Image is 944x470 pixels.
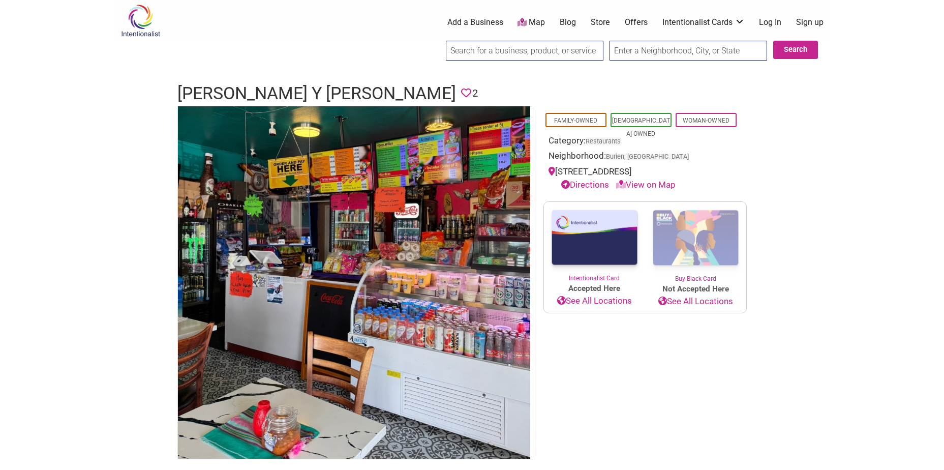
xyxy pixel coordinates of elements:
a: View on Map [616,180,676,190]
a: Directions [561,180,609,190]
input: Enter a Neighborhood, City, or State [610,41,767,61]
img: Buy Black Card [645,202,746,274]
span: Accepted Here [544,283,645,295]
div: Category: [549,134,742,150]
img: Intentionalist Card [544,202,645,274]
a: Intentionalist Cards [662,17,745,28]
a: Store [591,17,610,28]
a: See All Locations [645,295,746,308]
a: Log In [759,17,781,28]
a: [DEMOGRAPHIC_DATA]-Owned [612,117,670,137]
a: Intentionalist Card [544,202,645,283]
img: Intentionalist [116,4,165,37]
a: Restaurants [586,137,621,145]
div: [STREET_ADDRESS] [549,165,742,191]
a: Buy Black Card [645,202,746,283]
a: Sign up [796,17,824,28]
a: Family-Owned [554,117,597,124]
span: 2 [472,85,478,101]
span: Not Accepted Here [645,283,746,295]
a: See All Locations [544,295,645,308]
span: Burien, [GEOGRAPHIC_DATA] [606,154,689,160]
a: Offers [625,17,648,28]
a: Add a Business [447,17,503,28]
a: Blog [560,17,576,28]
button: Search [773,41,818,59]
input: Search for a business, product, or service [446,41,603,61]
div: Neighborhood: [549,150,742,165]
a: Woman-Owned [683,117,729,124]
h1: [PERSON_NAME] y [PERSON_NAME] [177,81,456,106]
a: Map [517,17,545,28]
